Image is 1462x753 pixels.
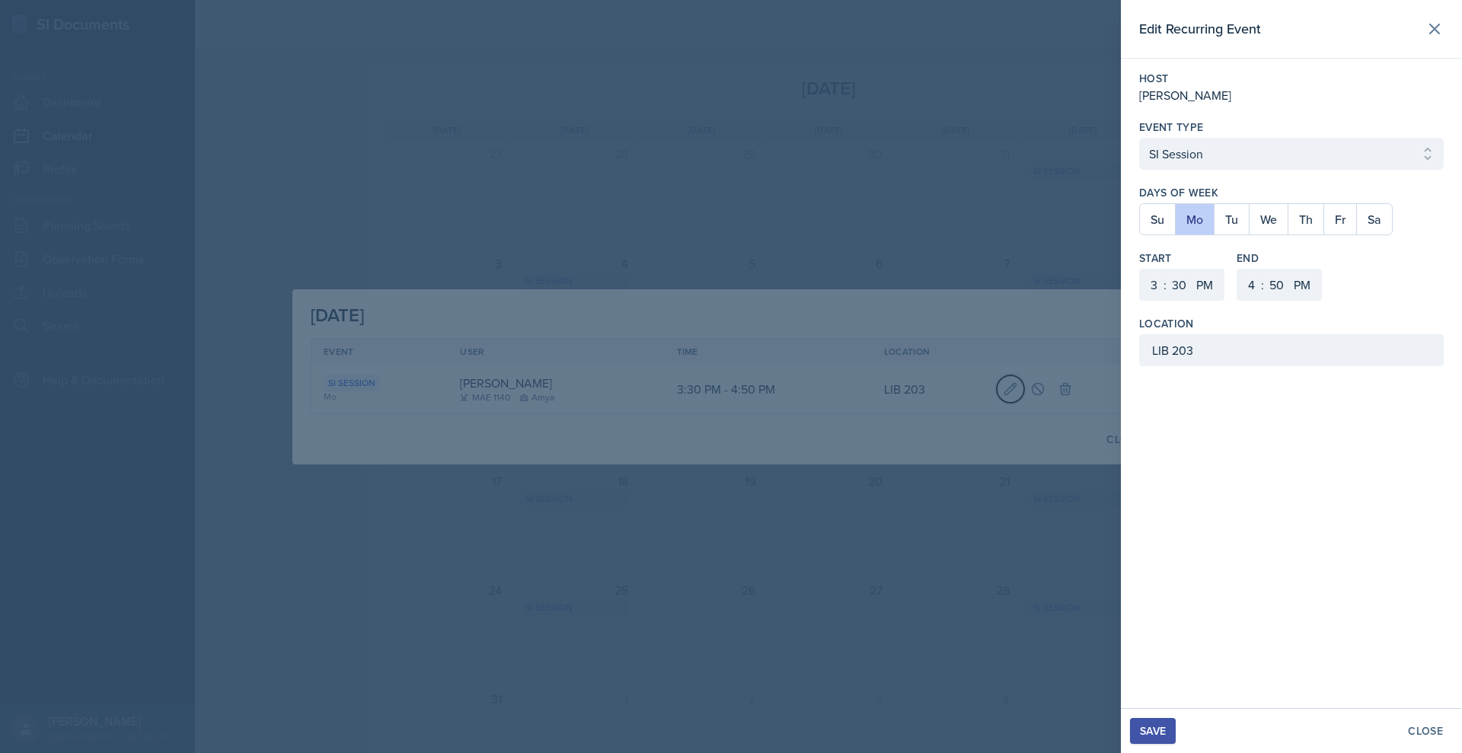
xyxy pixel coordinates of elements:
div: Close [1408,725,1443,737]
div: : [1164,276,1167,294]
button: We [1249,204,1288,235]
input: Enter location [1139,334,1444,366]
div: [PERSON_NAME] [1139,86,1444,104]
button: Save [1130,718,1176,744]
button: Mo [1175,204,1214,235]
label: End [1237,250,1322,266]
button: Fr [1323,204,1356,235]
button: Close [1398,718,1453,744]
button: Th [1288,204,1323,235]
label: Event Type [1139,120,1204,135]
label: Location [1139,316,1194,331]
label: Days of Week [1139,185,1444,200]
button: Sa [1356,204,1392,235]
label: Start [1139,250,1224,266]
button: Tu [1214,204,1249,235]
div: : [1261,276,1264,294]
button: Su [1140,204,1175,235]
h2: Edit Recurring Event [1139,18,1261,40]
label: Host [1139,71,1444,86]
div: Save [1140,725,1166,737]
